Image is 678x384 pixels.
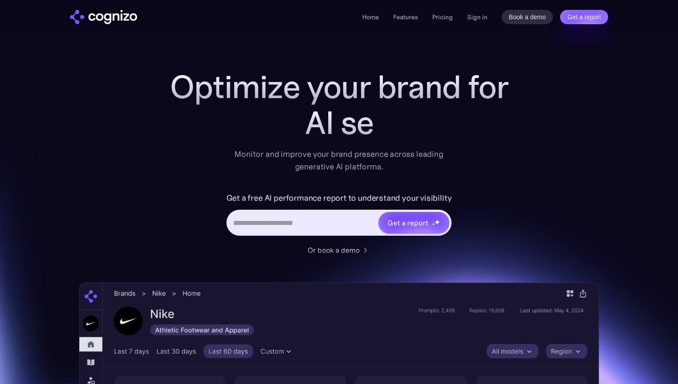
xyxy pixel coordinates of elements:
a: Book a demo [502,10,553,24]
div: Get a report [387,217,428,228]
div: Or book a demo [308,245,360,255]
img: star [432,220,433,221]
div: AI se [160,105,518,141]
a: home [70,10,137,24]
a: Get a report [560,10,608,24]
a: Pricing [432,13,453,21]
img: star [432,223,435,226]
a: Features [393,13,418,21]
label: Get a free AI performance report to understand your visibility [226,191,452,205]
a: Get a reportstarstarstar [378,211,450,234]
a: Home [362,13,379,21]
form: Hero URL Input Form [226,191,452,240]
img: cognizo logo [70,10,137,24]
a: Sign in [467,12,487,22]
div: Monitor and improve your brand presence across leading generative AI platforms. [229,148,449,173]
a: Or book a demo [308,245,370,255]
img: star [434,219,440,225]
h1: Optimize your brand for [160,69,518,105]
